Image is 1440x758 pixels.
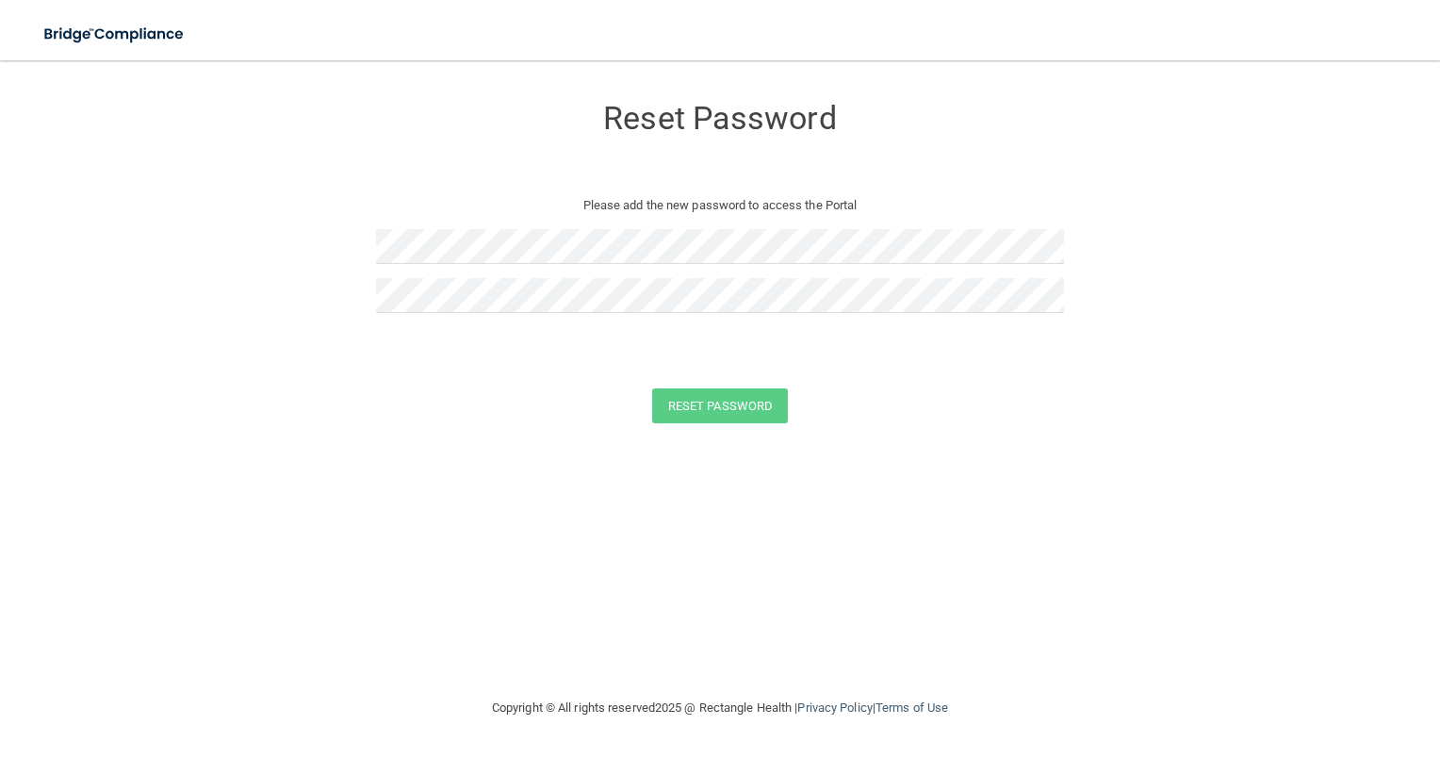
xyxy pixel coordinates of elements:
[28,15,202,54] img: bridge_compliance_login_screen.278c3ca4.svg
[376,678,1064,738] div: Copyright © All rights reserved 2025 @ Rectangle Health | |
[390,194,1050,217] p: Please add the new password to access the Portal
[875,700,948,715] a: Terms of Use
[797,700,872,715] a: Privacy Policy
[652,388,788,423] button: Reset Password
[376,101,1064,136] h3: Reset Password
